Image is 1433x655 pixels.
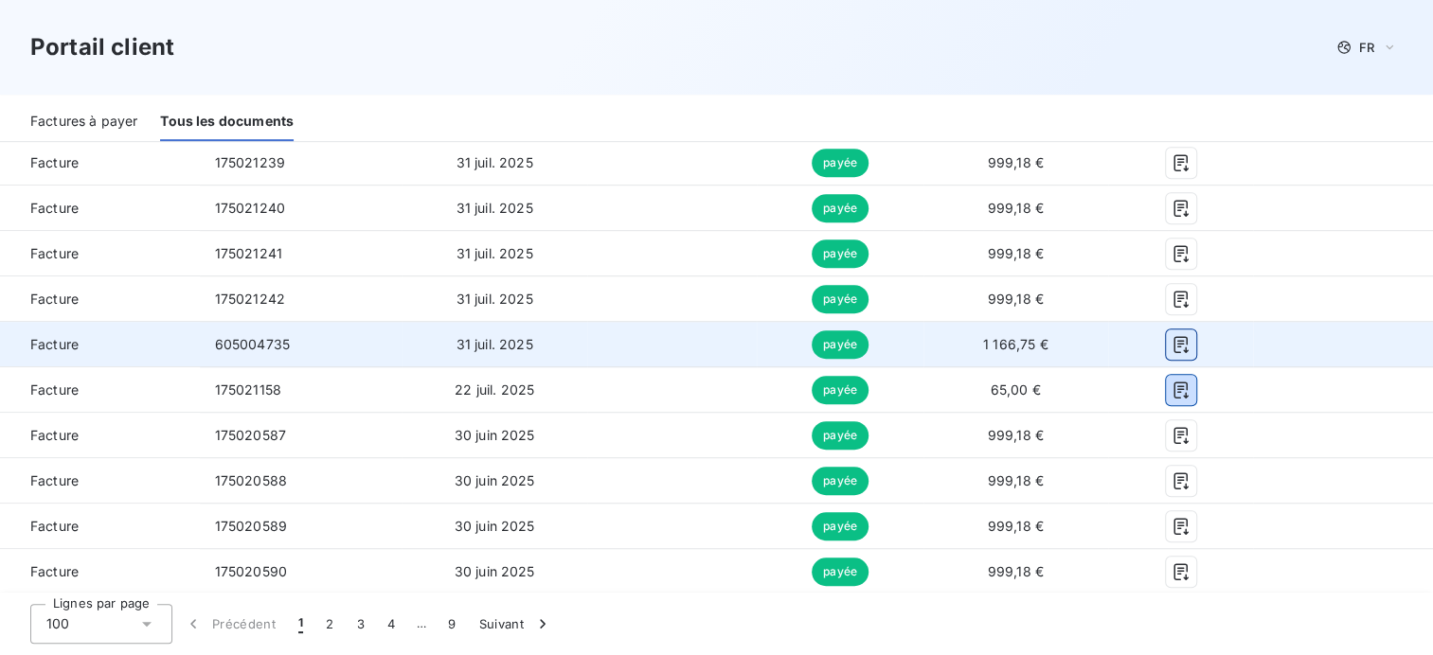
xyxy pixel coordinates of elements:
[215,154,285,170] span: 175021239
[988,291,1044,307] span: 999,18 €
[1359,40,1374,55] span: FR
[457,154,533,170] span: 31 juil. 2025
[215,427,286,443] span: 175020587
[215,200,285,216] span: 175021240
[215,291,285,307] span: 175021242
[215,336,290,352] span: 605004735
[812,421,869,450] span: payée
[457,291,533,307] span: 31 juil. 2025
[215,381,281,398] span: 175021158
[215,245,282,261] span: 175021241
[457,245,533,261] span: 31 juil. 2025
[30,30,174,64] h3: Portail client
[346,604,376,644] button: 3
[988,563,1044,579] span: 999,18 €
[812,330,869,359] span: payée
[30,102,137,142] div: Factures à payer
[15,335,185,354] span: Facture
[988,472,1044,488] span: 999,18 €
[160,102,294,142] div: Tous les documents
[455,427,535,443] span: 30 juin 2025
[812,376,869,404] span: payée
[455,518,535,534] span: 30 juin 2025
[983,336,1048,352] span: 1 166,75 €
[468,604,564,644] button: Suivant
[15,381,185,399] span: Facture
[215,518,287,534] span: 175020589
[812,194,869,222] span: payée
[988,518,1044,534] span: 999,18 €
[15,199,185,218] span: Facture
[812,558,869,586] span: payée
[812,239,869,268] span: payée
[46,614,69,633] span: 100
[314,604,345,644] button: 2
[988,154,1044,170] span: 999,18 €
[15,471,185,490] span: Facture
[988,200,1044,216] span: 999,18 €
[437,604,467,644] button: 9
[215,472,287,488] span: 175020588
[287,604,314,644] button: 1
[988,245,1044,261] span: 999,18 €
[215,563,287,579] span: 175020590
[406,609,437,639] span: …
[457,200,533,216] span: 31 juil. 2025
[376,604,406,644] button: 4
[988,427,1044,443] span: 999,18 €
[812,149,869,177] span: payée
[15,517,185,536] span: Facture
[812,285,869,313] span: payée
[455,381,534,398] span: 22 juil. 2025
[812,512,869,540] span: payée
[15,562,185,581] span: Facture
[15,426,185,445] span: Facture
[15,244,185,263] span: Facture
[991,381,1041,398] span: 65,00 €
[298,614,303,633] span: 1
[812,467,869,495] span: payée
[172,604,287,644] button: Précédent
[15,290,185,309] span: Facture
[455,563,535,579] span: 30 juin 2025
[455,472,535,488] span: 30 juin 2025
[15,153,185,172] span: Facture
[457,336,533,352] span: 31 juil. 2025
